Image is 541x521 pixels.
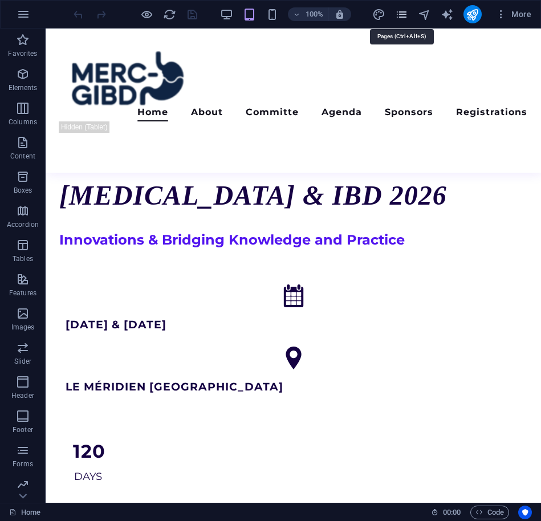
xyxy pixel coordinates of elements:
button: design [372,7,386,21]
p: Elements [9,83,38,92]
p: Favorites [8,49,37,58]
button: text_generator [441,7,454,21]
button: 100% [288,7,328,21]
p: Images [11,323,35,332]
p: Slider [14,357,32,366]
span: 00 00 [443,506,461,519]
span: Code [475,506,504,519]
button: reload [162,7,176,21]
span: : [451,508,453,516]
p: Header [11,391,34,400]
p: Columns [9,117,37,127]
p: Footer [13,425,33,434]
button: publish [463,5,482,23]
button: Click here to leave preview mode and continue editing [140,7,153,21]
p: Features [9,288,36,298]
i: Publish [466,8,479,21]
span: More [495,9,531,20]
p: Forms [13,459,33,469]
i: On resize automatically adjust zoom level to fit chosen device. [335,9,345,19]
button: More [491,5,536,23]
i: Navigator [418,8,431,21]
button: pages [395,7,409,21]
p: Accordion [7,220,39,229]
i: AI Writer [441,8,454,21]
p: Content [10,152,35,161]
i: Design (Ctrl+Alt+Y) [372,8,385,21]
p: Tables [13,254,33,263]
button: Code [470,506,509,519]
a: Click to cancel selection. Double-click to open Pages [9,506,40,519]
h6: 100% [305,7,323,21]
button: navigator [418,7,432,21]
button: Usercentrics [518,506,532,519]
p: Boxes [14,186,32,195]
h6: Session time [431,506,461,519]
i: Reload page [163,8,176,21]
